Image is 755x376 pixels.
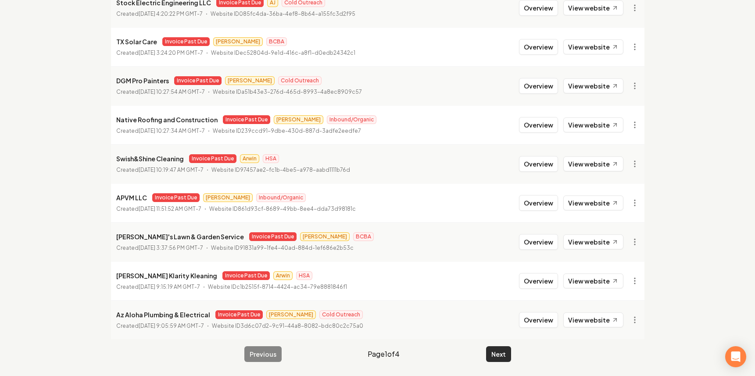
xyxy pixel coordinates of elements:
p: Swish&Shine Cleaning [116,153,184,164]
p: Website ID 085fc4da-36ba-4ef8-8b64-a155fc3d2f95 [211,10,355,18]
p: Created [116,88,205,96]
time: [DATE] 3:24:20 PM GMT-7 [139,50,203,56]
button: Overview [519,195,558,211]
p: Created [116,322,204,330]
a: View website [563,312,623,327]
p: Az Aloha Plumbing & Electrical [116,309,210,320]
button: Overview [519,312,558,328]
button: Overview [519,39,558,55]
span: Cold Outreach [319,310,363,319]
span: [PERSON_NAME] [213,37,263,46]
span: Invoice Past Due [189,154,236,163]
p: Website ID 91831a99-1fe4-40ad-884d-1ef686e2b53c [211,244,354,252]
span: Inbound/Organic [327,115,376,124]
a: View website [563,273,623,288]
span: [PERSON_NAME] [274,115,323,124]
p: TX Solar Care [116,36,157,47]
span: Invoice Past Due [222,271,270,280]
time: [DATE] 11:51:52 AM GMT-7 [139,206,201,212]
span: [PERSON_NAME] [203,193,253,202]
p: Website ID 861d93cf-8689-49bb-8ee4-dda73d98181c [209,205,356,213]
p: Website ID 3d6c07d2-9c91-44a8-8082-bdc80c2c75a0 [212,322,363,330]
p: [PERSON_NAME]'s Lawn & Garden Service [116,231,244,242]
span: Arwin [240,154,259,163]
span: Inbound/Organic [256,193,306,202]
button: Overview [519,273,558,289]
span: BCBA [266,37,287,46]
span: Invoice Past Due [162,37,210,46]
button: Overview [519,117,558,133]
span: Invoice Past Due [174,76,222,85]
p: Created [116,283,200,291]
span: HSA [296,271,312,280]
span: Cold Outreach [278,76,322,85]
time: [DATE] 9:15:19 AM GMT-7 [139,284,200,290]
a: View website [563,117,623,132]
span: HSA [263,154,279,163]
a: View website [563,0,623,15]
span: [PERSON_NAME] [266,310,316,319]
span: BCBA [353,232,374,241]
p: Native Roofing and Construction [116,114,218,125]
time: [DATE] 10:27:34 AM GMT-7 [139,128,205,134]
time: [DATE] 10:19:47 AM GMT-7 [139,167,204,173]
a: View website [563,156,623,171]
span: [PERSON_NAME] [225,76,275,85]
button: Next [486,346,511,362]
p: Created [116,166,204,174]
button: Overview [519,78,558,94]
p: Created [116,244,203,252]
p: [PERSON_NAME] Klarity Kleaning [116,270,217,281]
span: Invoice Past Due [215,310,263,319]
p: Website ID c1b2515f-8714-4424-ac34-79e8881846f1 [208,283,347,291]
button: Overview [519,156,558,172]
span: Invoice Past Due [249,232,297,241]
p: Website ID a51b43e3-276d-465d-8993-4a8ec8909c57 [213,88,362,96]
div: Open Intercom Messenger [725,346,746,367]
button: Overview [519,234,558,250]
p: Website ID 97457ae2-fc1b-4be5-a978-aabd1111b76d [211,166,350,174]
p: Created [116,127,205,135]
time: [DATE] 3:37:56 PM GMT-7 [139,245,203,251]
span: [PERSON_NAME] [300,232,350,241]
p: APVM LLC [116,192,147,203]
a: View website [563,234,623,249]
p: Website ID ec52804d-9e1d-416c-a8f1-d0edb24342c1 [211,49,355,57]
p: Created [116,49,203,57]
span: Arwin [273,271,293,280]
span: Invoice Past Due [152,193,200,202]
a: View website [563,39,623,54]
time: [DATE] 4:20:22 PM GMT-7 [139,11,203,17]
span: Page 1 of 4 [368,349,400,359]
time: [DATE] 9:05:59 AM GMT-7 [139,323,204,329]
p: Created [116,205,201,213]
p: DGM Pro Painters [116,75,169,86]
a: View website [563,78,623,93]
p: Created [116,10,203,18]
p: Website ID 239ccd91-9dbe-430d-887d-3adfe2eedfe7 [213,127,361,135]
span: Invoice Past Due [223,115,270,124]
time: [DATE] 10:27:54 AM GMT-7 [139,89,205,95]
a: View website [563,195,623,210]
